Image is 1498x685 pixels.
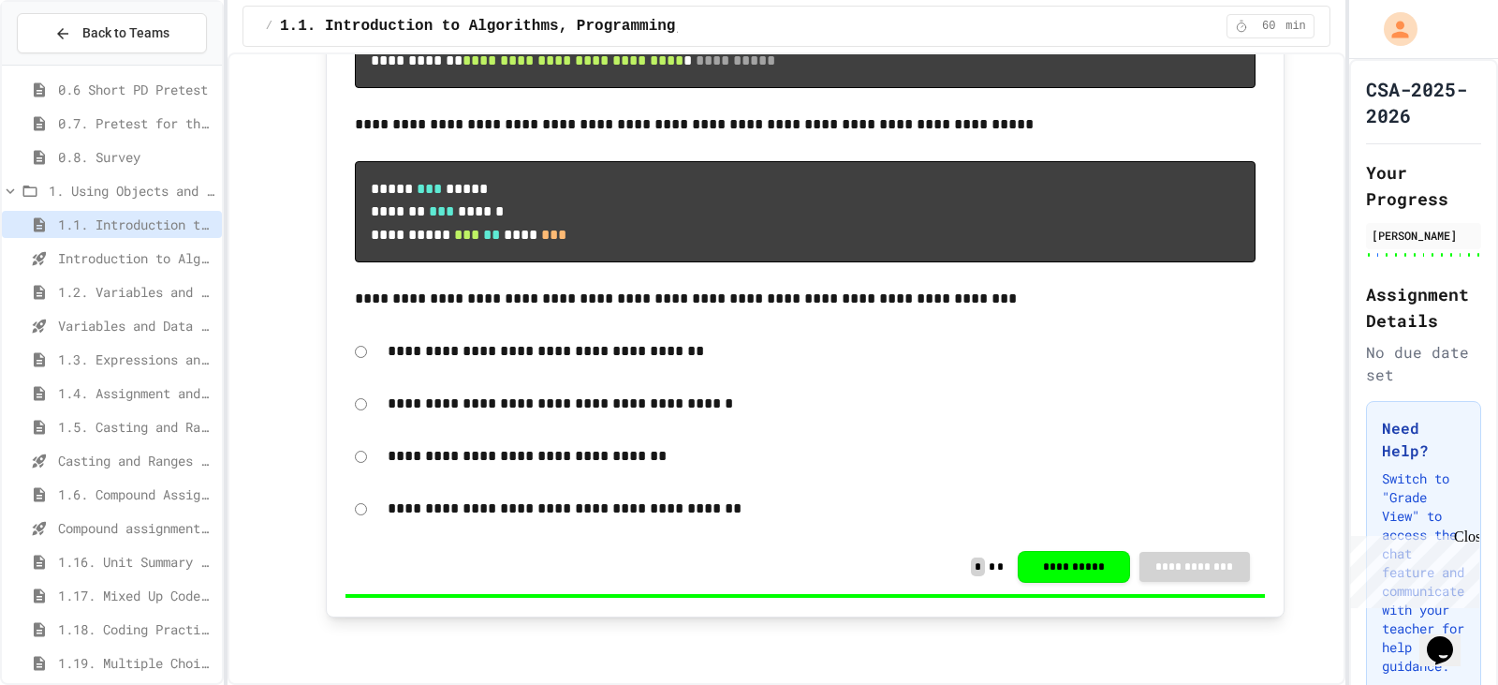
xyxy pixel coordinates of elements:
span: 1.4. Assignment and Input [58,383,214,403]
span: Compound assignment operators - Quiz [58,518,214,538]
span: 1.2. Variables and Data Types [58,282,214,302]
span: 1.6. Compound Assignment Operators [58,484,214,504]
span: 0.8. Survey [58,147,214,167]
span: 1.17. Mixed Up Code Practice 1.1-1.6 [58,586,214,605]
iframe: chat widget [1419,610,1479,666]
span: 1. Using Objects and Methods [49,181,214,201]
span: 60 [1254,19,1284,34]
div: My Account [1364,7,1422,51]
span: / [266,19,272,34]
span: Casting and Ranges of variables - Quiz [58,451,214,470]
p: Switch to "Grade View" to access the chat feature and communicate with your teacher for help and ... [1382,469,1465,676]
span: 1.18. Coding Practice 1a (1.1-1.6) [58,619,214,639]
span: 1.19. Multiple Choice Exercises for Unit 1a (1.1-1.6) [58,653,214,673]
div: [PERSON_NAME] [1372,227,1476,244]
span: 1.1. Introduction to Algorithms, Programming, and Compilers [58,215,214,234]
span: Introduction to Algorithms, Programming, and Compilers [58,248,214,268]
div: Chat with us now!Close [7,7,129,119]
button: Back to Teams [17,13,207,53]
h3: Need Help? [1382,417,1465,462]
span: min [1285,19,1306,34]
span: 0.6 Short PD Pretest [58,80,214,99]
span: 0.7. Pretest for the AP CSA Exam [58,113,214,133]
h2: Assignment Details [1366,281,1481,334]
iframe: chat widget [1343,529,1479,608]
span: 1.5. Casting and Ranges of Values [58,417,214,437]
h1: CSA-2025-2026 [1366,76,1481,128]
span: Back to Teams [82,23,169,43]
span: 1.3. Expressions and Output [New] [58,350,214,369]
h2: Your Progress [1366,159,1481,212]
span: 1.1. Introduction to Algorithms, Programming, and Compilers [280,15,811,37]
span: Variables and Data Types - Quiz [58,316,214,335]
span: 1.16. Unit Summary 1a (1.1-1.6) [58,552,214,572]
div: No due date set [1366,341,1481,386]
